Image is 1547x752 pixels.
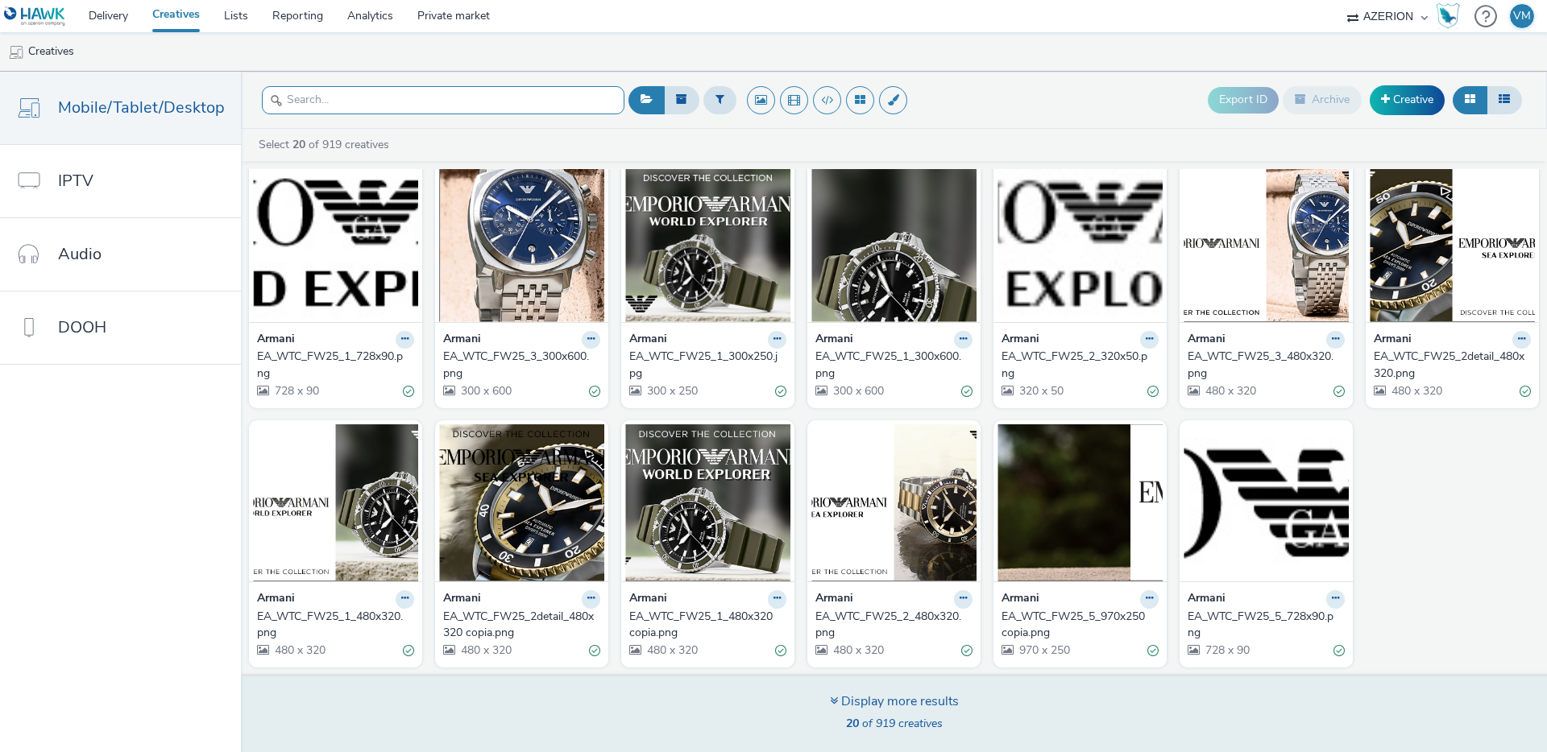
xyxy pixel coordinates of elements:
[1188,609,1338,642] div: EA_WTC_FW25_5_728x90.png
[997,424,1163,581] img: EA_WTC_FW25_5_970x250 copia.png visual
[459,643,512,658] span: 480 x 320
[846,716,943,731] span: of 919 creatives
[443,331,481,349] strong: Armani
[257,331,295,349] strong: Armani
[1188,609,1345,642] a: EA_WTC_FW25_5_728x90.png
[815,609,973,642] a: EA_WTC_FW25_2_480x320.png
[629,349,780,382] div: EA_WTC_FW25_1_300x250.jpg
[775,383,786,400] div: Valid
[1487,86,1522,114] button: Table
[1002,590,1039,609] strong: Armani
[1184,424,1349,581] img: EA_WTC_FW25_5_728x90.png visual
[257,609,408,642] div: EA_WTC_FW25_1_480x320.png
[253,424,418,581] img: EA_WTC_FW25_1_480x320.png visual
[1436,3,1460,29] img: Hawk Academy
[58,242,102,266] span: Audio
[961,643,973,659] div: Valid
[443,609,600,642] a: EA_WTC_FW25_2detail_480x320 copia.png
[997,165,1163,322] img: EA_WTC_FW25_2_320x50.png visual
[629,609,780,642] div: EA_WTC_FW25_1_480x320 copia.png
[1453,86,1487,114] button: Grid
[1374,349,1524,382] div: EA_WTC_FW25_2detail_480x320.png
[1333,643,1345,659] div: Valid
[629,331,667,349] strong: Armani
[1370,165,1535,322] img: EA_WTC_FW25_2detail_480x320.png visual
[257,590,295,609] strong: Armani
[832,383,884,399] span: 300 x 600
[625,165,790,322] img: EA_WTC_FW25_1_300x250.jpg visual
[1018,643,1070,658] span: 970 x 250
[830,692,959,711] div: Display more results
[1002,331,1039,349] strong: Armani
[253,165,418,322] img: EA_WTC_FW25_1_728x90.png visual
[645,383,698,399] span: 300 x 250
[58,316,106,339] span: DOOH
[257,349,408,382] div: EA_WTC_FW25_1_728x90.png
[257,349,414,382] a: EA_WTC_FW25_1_728x90.png
[1374,331,1412,349] strong: Armani
[589,643,600,659] div: Valid
[1520,383,1531,400] div: Valid
[58,96,225,119] span: Mobile/Tablet/Desktop
[1513,4,1531,28] div: VM
[811,165,977,322] img: EA_WTC_FW25_1_300x600.png visual
[459,383,512,399] span: 300 x 600
[1002,609,1159,642] a: EA_WTC_FW25_5_970x250 copia.png
[443,349,600,382] a: EA_WTC_FW25_3_300x600.png
[815,349,966,382] div: EA_WTC_FW25_1_300x600.png
[4,6,66,27] img: undefined Logo
[815,331,853,349] strong: Armani
[262,86,624,114] input: Search...
[1370,85,1445,114] a: Creative
[1002,609,1152,642] div: EA_WTC_FW25_5_970x250 copia.png
[815,349,973,382] a: EA_WTC_FW25_1_300x600.png
[645,643,698,658] span: 480 x 320
[439,165,604,322] img: EA_WTC_FW25_3_300x600.png visual
[1188,349,1345,382] a: EA_WTC_FW25_3_480x320.png
[1436,3,1466,29] a: Hawk Academy
[846,716,859,731] strong: 20
[403,383,414,400] div: Valid
[811,424,977,581] img: EA_WTC_FW25_2_480x320.png visual
[1390,383,1442,399] span: 480 x 320
[58,169,93,192] span: IPTV
[815,609,966,642] div: EA_WTC_FW25_2_480x320.png
[257,609,414,642] a: EA_WTC_FW25_1_480x320.png
[629,590,667,609] strong: Armani
[1184,165,1349,322] img: EA_WTC_FW25_3_480x320.png visual
[443,590,481,609] strong: Armani
[629,609,786,642] a: EA_WTC_FW25_1_480x320 copia.png
[439,424,604,581] img: EA_WTC_FW25_2detail_480x320 copia.png visual
[1147,643,1159,659] div: Valid
[292,137,305,152] strong: 20
[273,643,326,658] span: 480 x 320
[815,590,853,609] strong: Armani
[832,643,884,658] span: 480 x 320
[589,383,600,400] div: Valid
[1333,383,1345,400] div: Valid
[1147,383,1159,400] div: Valid
[1188,349,1338,382] div: EA_WTC_FW25_3_480x320.png
[1002,349,1152,382] div: EA_WTC_FW25_2_320x50.png
[775,643,786,659] div: Valid
[1002,349,1159,382] a: EA_WTC_FW25_2_320x50.png
[1204,383,1256,399] span: 480 x 320
[1204,643,1250,658] span: 728 x 90
[961,383,973,400] div: Valid
[443,349,594,382] div: EA_WTC_FW25_3_300x600.png
[629,349,786,382] a: EA_WTC_FW25_1_300x250.jpg
[273,383,319,399] span: 728 x 90
[1283,86,1362,114] button: Archive
[1188,331,1226,349] strong: Armani
[1188,590,1226,609] strong: Armani
[1374,349,1531,382] a: EA_WTC_FW25_2detail_480x320.png
[1208,87,1279,113] button: Export ID
[403,643,414,659] div: Valid
[625,424,790,581] img: EA_WTC_FW25_1_480x320 copia.png visual
[8,44,24,60] img: mobile
[1018,383,1064,399] span: 320 x 50
[257,137,396,152] a: Select of 919 creatives
[443,609,594,642] div: EA_WTC_FW25_2detail_480x320 copia.png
